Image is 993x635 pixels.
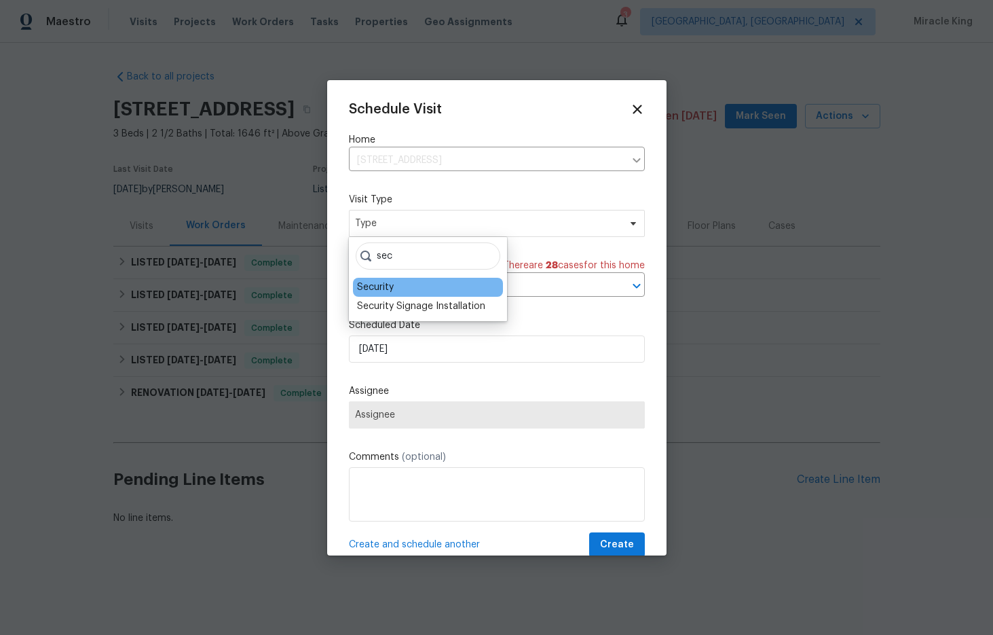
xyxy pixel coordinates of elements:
[349,450,645,464] label: Comments
[349,103,442,116] span: Schedule Visit
[349,133,645,147] label: Home
[349,335,645,363] input: M/D/YYYY
[349,319,645,332] label: Scheduled Date
[357,280,394,294] div: Security
[349,384,645,398] label: Assignee
[630,102,645,117] span: Close
[355,217,619,230] span: Type
[546,261,558,270] span: 28
[349,538,480,551] span: Create and schedule another
[503,259,645,272] span: There are case s for this home
[355,410,639,420] span: Assignee
[627,276,646,295] button: Open
[589,532,645,558] button: Create
[357,300,485,313] div: Security Signage Installation
[349,150,624,171] input: Enter in an address
[600,537,634,554] span: Create
[402,452,446,462] span: (optional)
[349,193,645,206] label: Visit Type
